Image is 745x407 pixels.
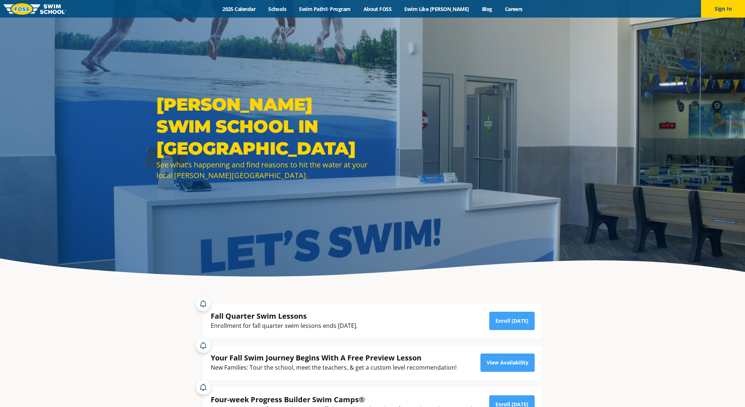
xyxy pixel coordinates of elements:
div: Enrollment for fall quarter swim lessons ends [DATE]. [211,321,358,331]
a: 2025 Calendar [216,5,262,12]
a: Swim Path® Program [293,5,357,12]
a: Enroll [DATE] [489,312,535,330]
a: Swim Like [PERSON_NAME] [398,5,476,12]
div: Four-week Progress Builder Swim Camps® [211,395,476,404]
a: Careers [498,5,529,12]
a: Schools [262,5,293,12]
a: About FOSS [357,5,398,12]
div: Fall Quarter Swim Lessons [211,311,358,321]
h1: [PERSON_NAME] Swim School in [GEOGRAPHIC_DATA] [156,93,369,159]
img: FOSS Swim School Logo [4,3,66,15]
div: See what’s happening and find reasons to hit the water at your local [PERSON_NAME][GEOGRAPHIC_DATA]. [156,159,369,181]
a: Blog [475,5,498,12]
div: Your Fall Swim Journey Begins With A Free Preview Lesson [211,353,457,363]
a: View Availability [480,354,535,372]
div: New Families: Tour the school, meet the teachers, & get a custom level recommendation! [211,363,457,373]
